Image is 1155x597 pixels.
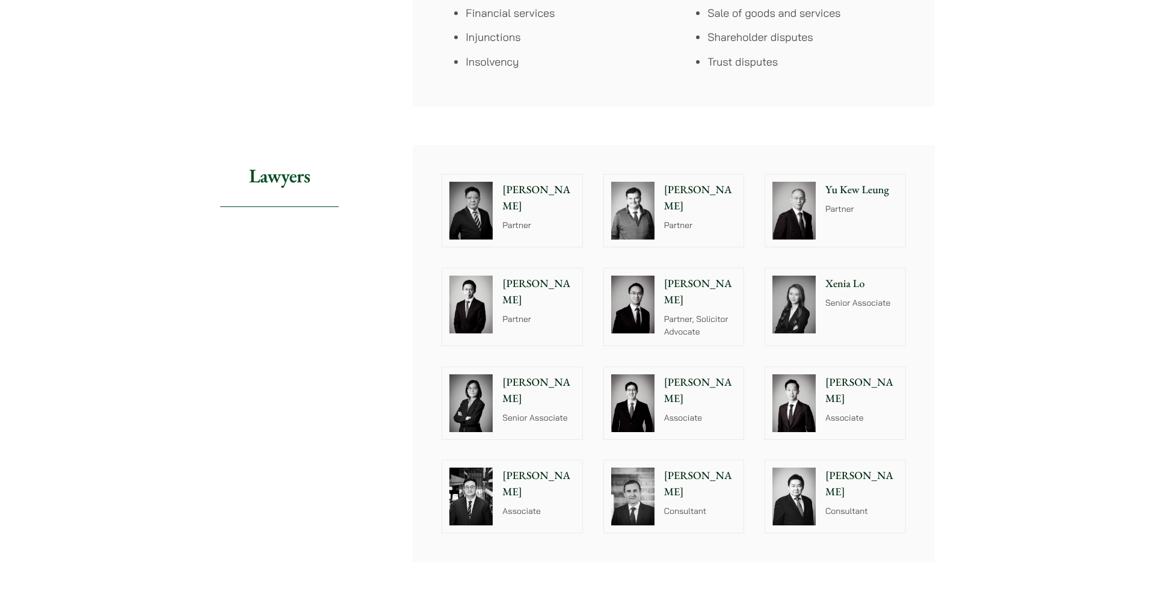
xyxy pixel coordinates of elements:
a: [PERSON_NAME] Associate [765,367,906,440]
p: Senior Associate [825,297,898,309]
li: Trust disputes [707,54,906,70]
p: Partner [502,219,575,232]
a: [PERSON_NAME] Consultant [603,460,745,533]
a: [PERSON_NAME] Associate [603,367,745,440]
p: [PERSON_NAME] [825,468,898,500]
a: [PERSON_NAME] Partner [442,174,583,247]
p: [PERSON_NAME] [502,182,575,214]
li: Injunctions [466,29,664,45]
li: Sale of goods and services [707,5,906,21]
p: Partner [664,219,737,232]
p: Consultant [825,505,898,518]
p: Partner, Solicitor Advocate [664,313,737,338]
p: Xenia Lo [825,276,898,292]
p: Associate [664,412,737,424]
p: [PERSON_NAME] [502,468,575,500]
a: [PERSON_NAME] Partner, Solicitor Advocate [603,268,745,346]
li: Insolvency [466,54,664,70]
a: [PERSON_NAME] Associate [442,460,583,533]
a: Yu Kew Leung Partner [765,174,906,247]
a: [PERSON_NAME] Senior Associate [442,367,583,440]
li: Shareholder disputes [707,29,906,45]
p: Associate [502,505,575,518]
p: Senior Associate [502,412,575,424]
h2: Lawyers [220,145,339,207]
p: Consultant [664,505,737,518]
p: Associate [825,412,898,424]
p: Yu Kew Leung [825,182,898,198]
li: Financial services [466,5,664,21]
a: [PERSON_NAME] Consultant [765,460,906,533]
p: Partner [502,313,575,326]
p: [PERSON_NAME] [664,276,737,308]
p: [PERSON_NAME] [502,276,575,308]
p: Partner [825,203,898,215]
p: [PERSON_NAME] [664,468,737,500]
a: Henry Ma photo [PERSON_NAME] Partner [442,268,583,346]
p: [PERSON_NAME] [502,374,575,407]
p: [PERSON_NAME] [664,182,737,214]
img: Henry Ma photo [449,276,493,333]
p: [PERSON_NAME] [825,374,898,407]
a: [PERSON_NAME] Partner [603,174,745,247]
a: Xenia Lo Senior Associate [765,268,906,346]
p: [PERSON_NAME] [664,374,737,407]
